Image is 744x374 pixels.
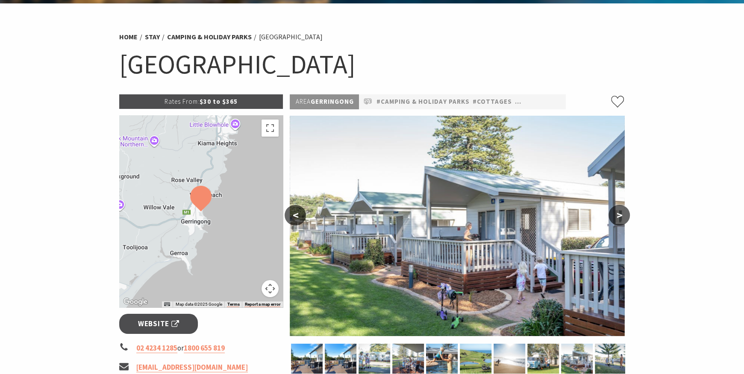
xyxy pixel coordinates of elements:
p: $30 to $365 [119,94,283,109]
span: Area [295,97,310,105]
a: Stay [145,32,160,41]
img: Werri Beach Holiday Park [460,344,491,374]
img: Werri Beach Holiday Park, Gerringong [527,344,559,374]
span: Rates From: [165,97,200,105]
button: Map camera controls [262,280,279,297]
img: Werri Beach Holiday Park - Dog Friendly [595,344,626,374]
a: 1800 655 819 [184,343,225,353]
a: #Camping & Holiday Parks [376,96,469,107]
h1: [GEOGRAPHIC_DATA] [119,47,625,82]
button: < [285,205,306,225]
a: Terms (opens in new tab) [227,302,239,307]
a: Open this area in Google Maps (opens a new window) [121,296,150,307]
button: Toggle fullscreen view [262,120,279,137]
a: Home [119,32,138,41]
a: 02 4234 1285 [136,343,177,353]
img: Private Balcony - Holiday Cabin Werri Beach Holiday Park [392,344,424,374]
li: or [119,342,283,354]
a: Camping & Holiday Parks [167,32,252,41]
img: Werri Beach Holiday Park, Dog Friendly [561,344,593,374]
span: Website [138,318,179,330]
p: Gerringong [290,94,359,109]
button: > [609,205,630,225]
img: Werri Beach Holiday Park, Gerringong [359,344,390,374]
a: #Pet Friendly [515,96,564,107]
img: Google [121,296,150,307]
img: Cabin deck at Werri Beach Holiday Park [291,344,323,374]
img: Werri Beach Holiday Park, Dog Friendly [290,116,625,336]
span: Map data ©2025 Google [175,302,222,307]
a: [EMAIL_ADDRESS][DOMAIN_NAME] [136,362,248,372]
a: #Cottages [472,96,512,107]
img: Swimming Pool - Werri Beach Holiday Park [426,344,458,374]
a: Website [119,314,198,334]
a: Report a map error [244,302,280,307]
li: [GEOGRAPHIC_DATA] [259,32,323,43]
img: Cabin deck at Werri Beach Holiday Park [325,344,356,374]
img: Surfing Spot, Werri Beach Holiday Park [494,344,525,374]
button: Keyboard shortcuts [164,301,170,307]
